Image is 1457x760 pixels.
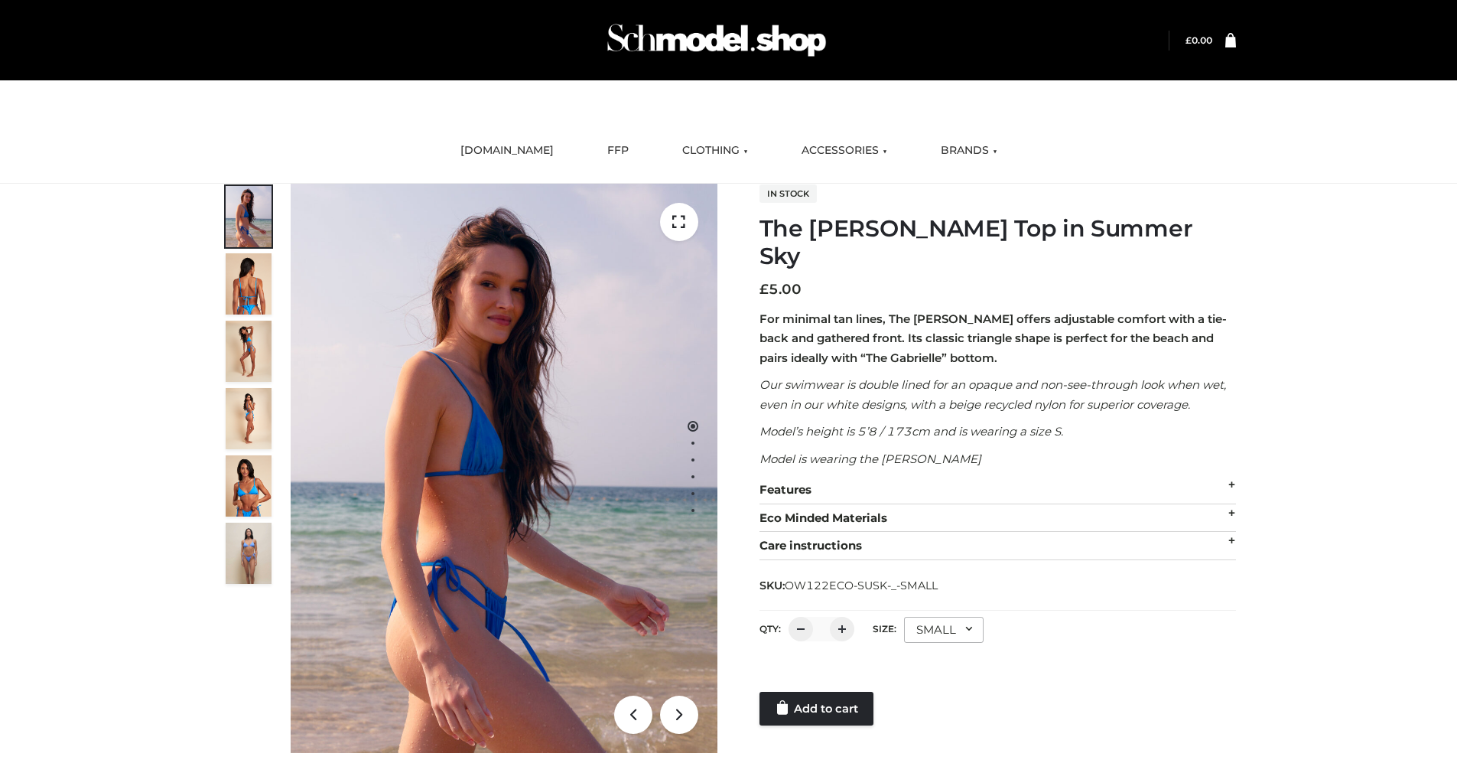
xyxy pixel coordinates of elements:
[873,623,896,634] label: Size:
[226,186,272,247] img: 1.Alex-top_SS-1_4464b1e7-c2c9-4e4b-a62c-58381cd673c0-1.jpg
[759,184,817,203] span: In stock
[291,184,717,753] img: 1.Alex-top_SS-1_4464b1e7-c2c9-4e4b-a62c-58381cd673c0 (1)
[759,532,1236,560] div: Care instructions
[759,281,802,298] bdi: 5.00
[1185,34,1192,46] span: £
[759,452,981,466] em: Model is wearing the [PERSON_NAME]
[1185,34,1212,46] a: £0.00
[226,321,272,382] img: 4.Alex-top_CN-1-1-2.jpg
[759,504,1236,533] div: Eco Minded Materials
[226,253,272,315] img: 5.Alex-top_CN-1-1_1-1.jpg
[929,134,1009,168] a: BRANDS
[759,476,1236,504] div: Features
[671,134,759,168] a: CLOTHING
[449,134,565,168] a: [DOMAIN_NAME]
[226,388,272,449] img: 3.Alex-top_CN-1-1-2.jpg
[759,281,769,298] span: £
[1185,34,1212,46] bdi: 0.00
[759,576,939,595] span: SKU:
[759,312,1227,365] strong: For minimal tan lines, The [PERSON_NAME] offers adjustable comfort with a tie-back and gathered f...
[790,134,899,168] a: ACCESSORIES
[785,579,938,592] span: OW122ECO-SUSK-_-SMALL
[759,692,873,726] a: Add to cart
[759,424,1063,439] em: Model’s height is 5’8 / 173cm and is wearing a size S.
[759,377,1226,412] em: Our swimwear is double lined for an opaque and non-see-through look when wet, even in our white d...
[596,134,640,168] a: FFP
[226,455,272,517] img: 2.Alex-top_CN-1-1-2.jpg
[759,215,1236,270] h1: The [PERSON_NAME] Top in Summer Sky
[602,10,831,70] img: Schmodel Admin 964
[226,523,272,584] img: SSVC.jpg
[759,623,781,634] label: QTY:
[904,617,984,643] div: SMALL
